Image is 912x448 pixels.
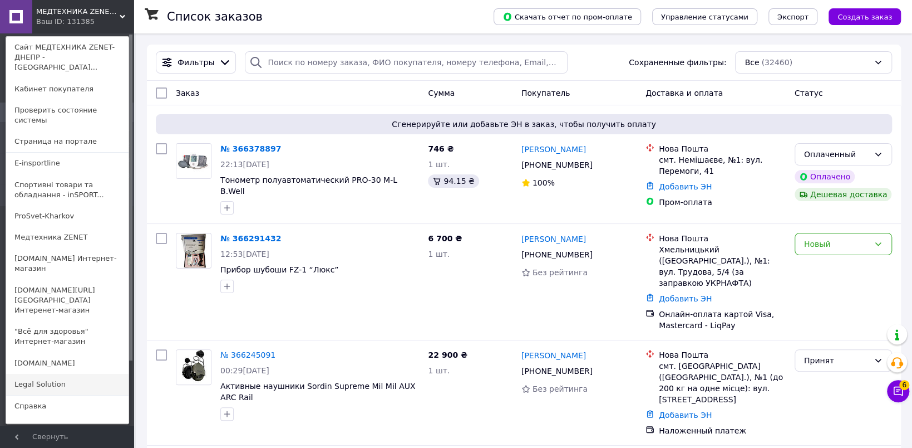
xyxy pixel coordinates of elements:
a: [PERSON_NAME] [521,233,586,245]
div: 94.15 ₴ [428,174,479,188]
div: Оплачено [795,170,855,183]
a: [DOMAIN_NAME] Интернет-магазин [6,248,129,279]
a: E-insportline [6,153,129,174]
a: ProSvet-Kharkov [6,206,129,227]
a: № 366291432 [220,234,281,243]
span: 1 шт. [428,366,450,375]
span: 100% [533,178,555,187]
button: Скачать отчет по пром-оплате [494,8,641,25]
button: Создать заказ [829,8,901,25]
a: Добавить ЭН [659,182,712,191]
a: Страница на портале [6,131,129,152]
div: Оплаченный [804,148,869,160]
div: Дешевая доставка [795,188,892,201]
span: МЕДТЕХНИКА ZENET-ДНЕПР - Медицинское и массажное оборудование [36,7,120,17]
span: 22:13[DATE] [220,160,269,169]
span: Без рейтинга [533,384,588,393]
div: Новый [804,238,869,250]
div: смт. [GEOGRAPHIC_DATA] ([GEOGRAPHIC_DATA].), №1 (до 200 кг на одне місце): вул. [STREET_ADDRESS] [659,361,786,405]
span: Сохраненные фильтры: [629,57,726,68]
span: 1 шт. [428,250,450,259]
span: Покупатель [521,89,570,98]
span: [PHONE_NUMBER] [521,367,593,376]
span: Управление статусами [661,13,748,21]
span: 6 700 ₴ [428,234,462,243]
a: Спортивні товари та обладнання - inSPORT... [6,174,129,206]
a: Медтехника ZENET [6,227,129,248]
h1: Список заказов [167,10,263,23]
span: 22 900 ₴ [428,350,467,359]
div: Пром-оплата [659,197,786,208]
a: Создать заказ [817,12,901,21]
span: Доставка и оплата [645,89,723,98]
a: Прибор шубоши FZ-1 “Люкс” [220,265,338,274]
a: "Всё для здоровья" Интернет-магазин [6,321,129,352]
button: Чат с покупателем6 [887,380,909,402]
a: Проверить состояние системы [6,100,129,131]
a: Справка [6,396,129,417]
span: 00:29[DATE] [220,366,269,375]
span: 12:53[DATE] [220,250,269,259]
div: Принят [804,354,869,367]
span: Скачать отчет по пром-оплате [502,12,632,22]
div: Нова Пошта [659,143,786,154]
img: Фото товару [176,144,211,178]
a: Фото товару [176,143,211,179]
div: Онлайн-оплата картой Visa, Mastercard - LiqPay [659,309,786,331]
span: Фильтры [178,57,214,68]
span: Все [745,57,759,68]
img: Фото товару [181,233,206,268]
span: 1 шт. [428,160,450,169]
div: Наложенный платеж [659,425,786,436]
a: Активные наушники Sordin Supreme Mil Mil AUX ARC Rail [220,382,415,402]
span: 746 ₴ [428,144,453,153]
span: Без рейтинга [533,268,588,277]
span: [PHONE_NUMBER] [521,250,593,259]
a: № 366245091 [220,350,275,359]
button: Экспорт [768,8,817,25]
a: Legal Solution [6,374,129,395]
a: Добавить ЭН [659,294,712,303]
a: Фото товару [176,233,211,269]
span: Статус [795,89,823,98]
a: [PERSON_NAME] [521,144,586,155]
div: Нова Пошта [659,349,786,361]
a: Добавить ЭН [659,411,712,420]
div: Нова Пошта [659,233,786,244]
a: № 366378897 [220,144,281,153]
span: (32460) [761,58,792,67]
a: Кабинет покупателя [6,79,129,100]
span: Заказ [176,89,199,98]
button: Управление статусами [652,8,757,25]
span: [PHONE_NUMBER] [521,160,593,169]
span: Экспорт [777,13,809,21]
div: Ваш ID: 131385 [36,17,83,27]
a: [DOMAIN_NAME] [6,353,129,374]
div: Хмельницький ([GEOGRAPHIC_DATA].), №1: вул. Трудова, 5/4 (за заправкою УКРНАФТА) [659,244,786,289]
div: смт. Немішаєве, №1: вул. Перемоги, 41 [659,154,786,177]
a: Фото товару [176,349,211,385]
input: Поиск по номеру заказа, ФИО покупателя, номеру телефона, Email, номеру накладной [245,51,567,74]
a: Тонометр полуавтоматический PRO-30 М-L B.Well [220,176,397,196]
a: [PERSON_NAME] [521,350,586,361]
span: Сгенерируйте или добавьте ЭН в заказ, чтобы получить оплату [160,119,888,130]
span: Создать заказ [837,13,892,21]
a: Выйти [6,417,129,438]
a: Сайт МЕДТЕХНИКА ZENET-ДНЕПР - [GEOGRAPHIC_DATA]... [6,37,129,79]
img: Фото товару [176,350,211,384]
a: [DOMAIN_NAME][URL][GEOGRAPHIC_DATA] Интеренет-магазин [6,280,129,322]
span: 6 [899,380,909,390]
span: Сумма [428,89,455,98]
